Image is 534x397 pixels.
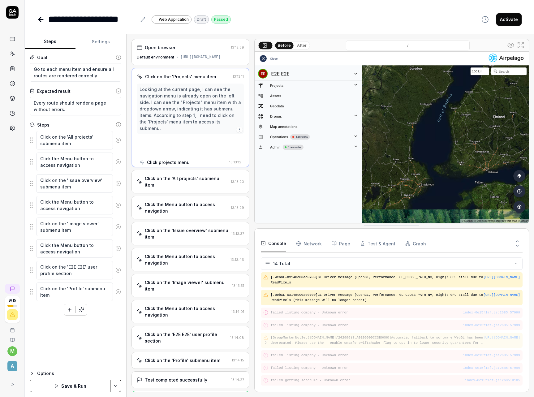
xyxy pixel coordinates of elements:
div: Suggestions [30,282,121,301]
button: Remove step [113,221,123,233]
button: View version history [478,13,493,26]
time: 13:14:08 [230,335,244,340]
button: Click projects menu13:13:12 [137,157,244,168]
div: Click the Menu button to access navigation [145,201,228,214]
time: 13:13:51 [232,283,244,288]
div: Click on the 'Image viewer' submenu item [145,279,230,292]
div: Suggestions [30,152,121,171]
time: 13:13:11 [233,74,244,79]
div: Suggestions [30,261,121,280]
button: Remove step [113,199,123,211]
div: Suggestions [30,131,121,150]
button: m [7,346,17,356]
pre: failed listing company - Unknown error [271,310,520,315]
div: index-0e15f1af.js : 2685 : 57999 [463,365,520,371]
pre: failed listing company - Unknown error [271,365,520,371]
time: 13:13:46 [230,257,244,262]
button: Save & Run [30,380,110,392]
button: Remove step [113,134,123,146]
pre: failed getting schedule - Unknown error [271,378,520,383]
button: Options [30,370,121,377]
div: Click the Menu button to access navigation [145,305,229,318]
button: Open in full screen [516,40,526,50]
time: 13:14:15 [232,358,244,362]
button: Activate [496,13,522,26]
div: Default environment [137,54,174,60]
div: Steps [37,122,50,128]
button: index-0e15f1af.js:2685:57999 [463,365,520,371]
pre: failed listing company - Unknown error [271,323,520,328]
div: Test completed successfully [145,377,207,383]
div: Click on the 'E2E E2E' user profile section [145,331,228,344]
button: Graph [405,235,426,252]
span: A [7,361,17,371]
div: index-0e15f1af.js : 2685 : 57999 [463,323,520,328]
time: 13:14:01 [231,309,244,314]
div: Open browser [145,44,175,51]
pre: [.WebGL-0x148c00ae0700]GL Driver Message (OpenGL, Performance, GL_CLOSE_PATH_NV, High): GPU stall... [271,275,520,285]
a: Book a call with us [2,323,22,333]
pre: [.WebGL-0x148c00ae0700]GL Driver Message (OpenGL, Performance, GL_CLOSE_PATH_NV, High): GPU stall... [271,292,520,303]
time: 13:12:59 [231,45,244,50]
button: index-0e15f1af.js:2685:57999 [463,323,520,328]
div: index-0e15f1af.js : 2685 : 57999 [463,310,520,315]
a: Documentation [2,333,22,343]
div: Click on the 'Issue overview' submenu item [145,227,229,240]
div: Suggestions [30,174,121,193]
button: Settings [75,34,126,49]
button: Remove step [113,286,123,298]
div: index-0e15f1af.js : 2685 : 57999 [463,353,520,358]
span: Web Application [159,17,189,22]
button: [URL][DOMAIN_NAME] [483,275,520,280]
button: After [295,42,309,49]
div: Passed [211,15,231,24]
div: Options [37,370,121,377]
button: index-0e15f1af.js:2685:57999 [463,310,520,315]
img: Screenshot [255,52,529,223]
div: Suggestions [30,196,121,215]
div: [URL][DOMAIN_NAME] [180,54,221,60]
div: Click the Menu button to access navigation [145,253,228,266]
button: index-0e15f1af.js:2685:9185 [465,378,520,383]
time: 13:13:37 [231,231,244,236]
div: Suggestions [30,239,121,258]
div: Click projects menu [147,159,190,166]
button: Test & Agent [360,235,395,252]
div: Suggestions [30,217,121,236]
div: Expected result [37,88,71,94]
button: Remove step [113,177,123,190]
button: Console [261,235,286,252]
time: 13:13:29 [231,205,244,210]
div: Click on the 'Profile' submenu item [145,357,220,364]
a: New conversation [5,284,20,294]
div: Goal [37,54,47,61]
button: Page [332,235,350,252]
div: Draft [194,15,209,24]
button: Remove step [113,156,123,168]
button: index-0e15f1af.js:2685:57999 [463,353,520,358]
div: Looking at the current page, I can see the navigation menu is already open on the left side. I ca... [140,86,241,132]
button: Show all interative elements [506,40,516,50]
time: 13:13:20 [231,179,244,184]
time: 13:14:27 [231,378,244,382]
time: 13:13:12 [229,160,241,164]
div: index-0e15f1af.js : 2685 : 9185 [465,378,520,383]
button: [URL][DOMAIN_NAME] [483,335,520,340]
div: Click on the 'Projects' menu item [145,73,216,80]
span: 9 / 15 [8,299,16,302]
pre: [GroupMarkerNotSet([DOMAIN_NAME]/242999)!:A0109909CC3B0000]Automatic fallback to software WebGL h... [271,335,483,345]
button: [URL][DOMAIN_NAME] [483,292,520,298]
button: A [2,356,22,372]
button: Remove step [113,242,123,255]
pre: failed listing company - Unknown error [271,353,520,358]
button: Steps [25,34,75,49]
div: Click on the 'All projects' submenu item [145,175,228,188]
button: Before [275,42,293,49]
button: Remove step [113,264,123,276]
button: Network [296,235,322,252]
a: Web Application [152,15,192,24]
